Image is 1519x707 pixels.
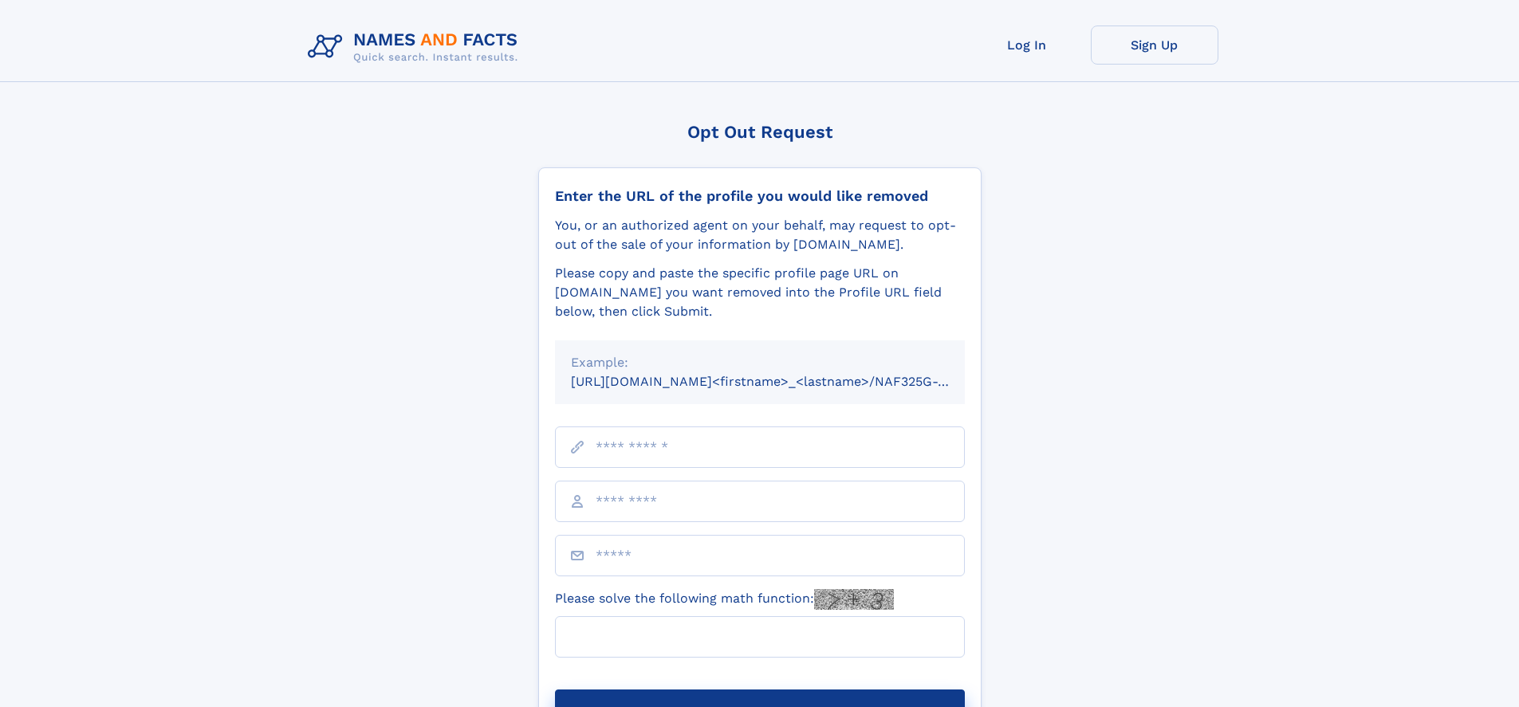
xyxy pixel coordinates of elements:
[538,122,982,142] div: Opt Out Request
[555,187,965,205] div: Enter the URL of the profile you would like removed
[555,589,894,610] label: Please solve the following math function:
[571,353,949,372] div: Example:
[555,216,965,254] div: You, or an authorized agent on your behalf, may request to opt-out of the sale of your informatio...
[301,26,531,69] img: Logo Names and Facts
[963,26,1091,65] a: Log In
[555,264,965,321] div: Please copy and paste the specific profile page URL on [DOMAIN_NAME] you want removed into the Pr...
[1091,26,1218,65] a: Sign Up
[571,374,995,389] small: [URL][DOMAIN_NAME]<firstname>_<lastname>/NAF325G-xxxxxxxx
